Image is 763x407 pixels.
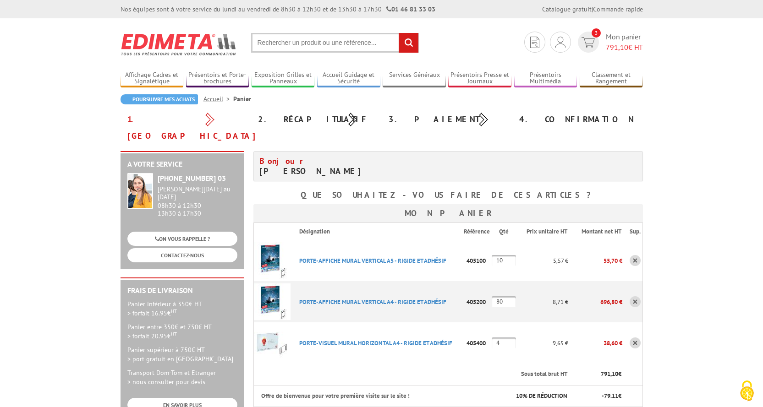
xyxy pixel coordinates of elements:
[171,331,177,337] sup: HT
[399,33,418,53] input: rechercher
[127,287,237,295] h2: Frais de Livraison
[464,335,492,351] p: 405400
[555,37,565,48] img: devis rapide
[254,242,291,279] img: PORTE-AFFICHE MURAL VERTICAL A5 - RIGIDE ET ADHéSIF
[516,392,522,400] span: 10
[292,364,568,385] th: Sous total brut HT
[382,111,512,128] div: 3. Paiement
[251,33,419,53] input: Rechercher un produit ou une référence...
[158,185,237,217] div: 08h30 à 12h30 13h30 à 17h30
[253,204,643,222] h3: Mon panier
[448,71,511,86] a: Présentoirs Presse et Journaux
[568,335,622,351] p: 38,60 €
[158,174,226,183] strong: [PHONE_NUMBER] 03
[203,95,233,103] a: Accueil
[259,156,308,166] span: Bonjour
[464,253,492,269] p: 405100
[601,370,618,378] span: 791,10
[568,294,622,310] p: 696,80 €
[127,248,237,262] a: CONTACTEZ-NOUS
[186,71,249,86] a: Présentoirs et Porte-brochures
[568,253,622,269] p: 55,70 €
[253,385,492,407] th: Offre de bienvenue pour votre première visite sur le site !
[576,228,621,236] p: Montant net HT
[525,228,567,236] p: Prix unitaire HT
[492,222,517,240] th: Qté
[606,43,628,52] span: 791,10
[317,71,380,86] a: Accueil Guidage et Sécurité
[171,308,177,314] sup: HT
[127,299,237,318] p: Panier inférieur à 350€ HT
[383,71,446,86] a: Services Généraux
[499,392,567,401] p: % DE RÉDUCTION
[731,376,763,407] button: Cookies (fenêtre modale)
[582,37,595,48] img: devis rapide
[121,71,184,86] a: Affichage Cadres et Signalétique
[301,190,595,200] b: Que souhaitez-vous faire de ces articles ?
[121,5,435,14] div: Nos équipes sont à votre service du lundi au vendredi de 8h30 à 12h30 et de 13h30 à 17h30
[592,28,601,38] span: 3
[259,156,441,176] h4: [PERSON_NAME]
[252,71,315,86] a: Exposition Grilles et Panneaux
[464,294,492,310] p: 405200
[121,94,198,104] a: Poursuivre mes achats
[576,32,643,53] a: devis rapide 3 Mon panier 791,10€ HT
[517,253,568,269] p: 5,57 €
[576,392,621,401] p: - €
[233,94,251,103] li: Panier
[514,71,577,86] a: Présentoirs Multimédia
[542,5,592,13] a: Catalogue gratuit
[580,71,643,86] a: Classement et Rangement
[517,294,568,310] p: 8,71 €
[127,332,177,340] span: > forfait 20.95€
[464,228,491,236] p: Référence
[254,283,291,320] img: PORTE-AFFICHE MURAL VERTICAL A4 - RIGIDE ET ADHéSIF
[606,32,643,53] span: Mon panier
[127,232,237,246] a: ON VOUS RAPPELLE ?
[593,5,643,13] a: Commande rapide
[530,37,539,48] img: devis rapide
[251,111,382,128] div: 2. Récapitulatif
[604,392,618,400] span: 79.11
[512,111,643,128] div: 4. Confirmation
[127,173,153,209] img: widget-service.jpg
[517,335,568,351] p: 9,65 €
[292,222,464,240] th: Désignation
[127,160,237,168] h2: A votre service
[606,42,643,53] span: € HT
[542,5,643,14] div: |
[127,322,237,341] p: Panier entre 350€ et 750€ HT
[158,185,237,201] div: [PERSON_NAME][DATE] au [DATE]
[299,257,446,265] a: PORTE-AFFICHE MURAL VERTICAL A5 - RIGIDE ET ADHéSIF
[576,370,621,379] p: €
[299,339,452,347] a: PORTE-VISUEL MURAL HORIZONTAL A4 - RIGIDE ET ADHéSIF
[736,380,758,402] img: Cookies (fenêtre modale)
[386,5,435,13] strong: 01 46 81 33 03
[127,309,177,317] span: > forfait 16.95€
[254,325,291,361] img: PORTE-VISUEL MURAL HORIZONTAL A4 - RIGIDE ET ADHéSIF
[121,111,251,144] div: 1. [GEOGRAPHIC_DATA]
[121,27,237,61] img: Edimeta
[299,298,446,306] a: PORTE-AFFICHE MURAL VERTICAL A4 - RIGIDE ET ADHéSIF
[622,222,642,240] th: Sup.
